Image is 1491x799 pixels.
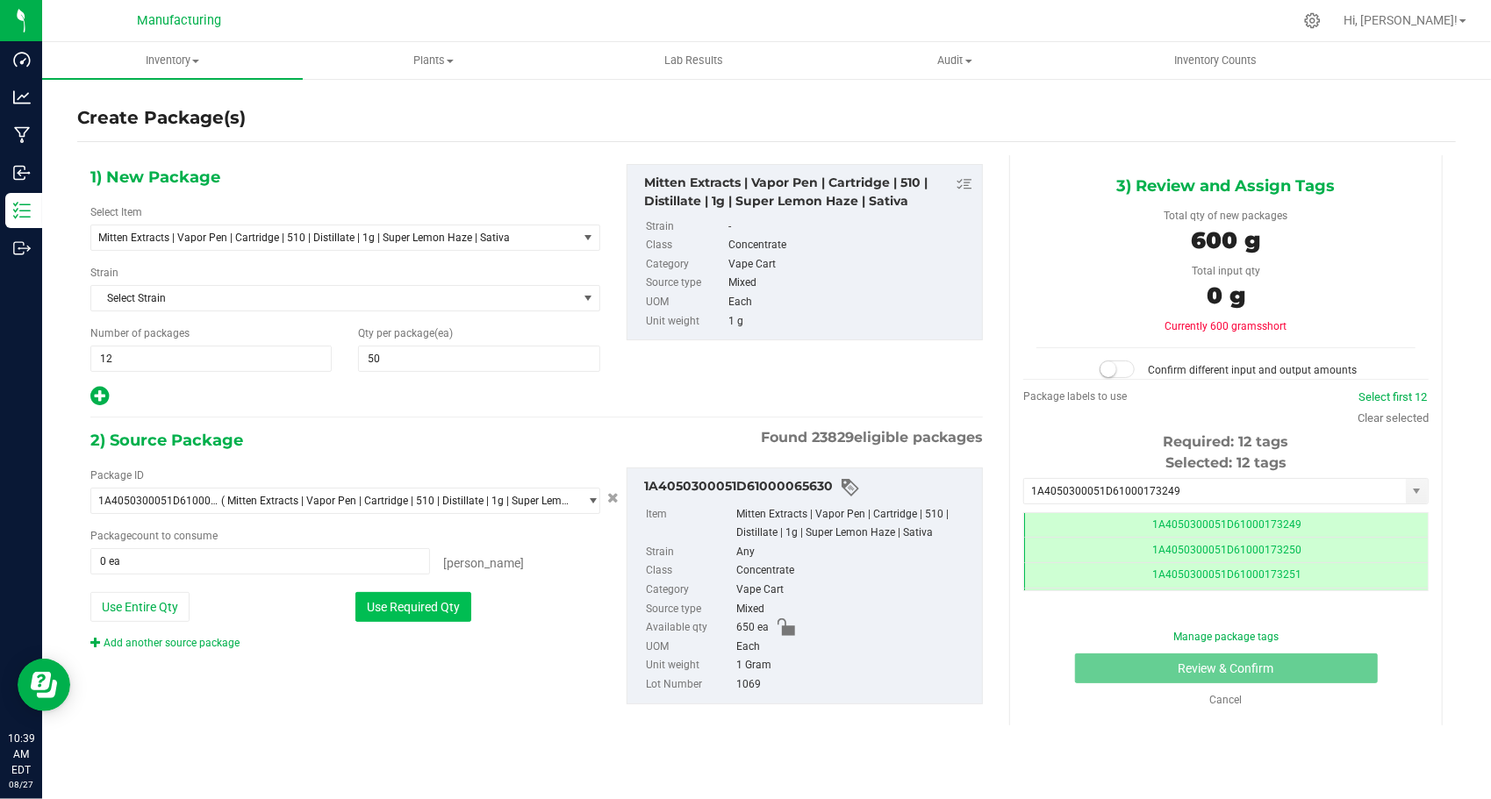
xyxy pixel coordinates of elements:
div: 1 Gram [736,656,973,675]
a: Select first 12 [1358,390,1427,403]
div: Concentrate [736,561,973,581]
div: Each [736,638,973,657]
div: Mitten Extracts | Vapor Pen | Cartridge | 510 | Distillate | 1g | Super Lemon Haze | Sativa [736,505,973,543]
label: Item [646,505,733,543]
span: select [1406,479,1428,503]
p: 10:39 AM EDT [8,731,34,778]
a: Inventory Counts [1086,42,1346,79]
a: Clear selected [1358,411,1429,424]
label: UOM [646,638,733,657]
label: Strain [646,543,733,562]
span: Package ID [90,469,144,482]
label: Select Item [90,204,142,220]
a: Inventory [42,42,303,79]
div: Mitten Extracts | Vapor Pen | Cartridge | 510 | Distillate | 1g | Super Lemon Haze | Sativa [644,174,973,210]
button: Cancel button [602,486,624,511]
span: Required: 12 tags [1164,433,1289,450]
label: Source type [646,600,733,619]
span: Number of packages [90,327,190,339]
p: 08/27 [8,778,34,791]
span: 1A4050300051D61000173250 [1152,544,1301,556]
iframe: Resource center [18,659,70,711]
a: Cancel [1210,694,1243,706]
div: 1 g [728,312,973,332]
a: Manage package tags [1173,631,1279,643]
span: Found eligible packages [761,427,983,448]
label: Unit weight [646,312,725,332]
label: UOM [646,293,725,312]
div: Mixed [736,600,973,619]
span: (ea) [434,327,453,339]
span: Mitten Extracts | Vapor Pen | Cartridge | 510 | Distillate | 1g | Super Lemon Haze | Sativa [98,232,551,244]
label: Class [646,561,733,581]
span: 650 ea [736,618,769,638]
span: Total qty of new packages [1165,210,1288,222]
div: Mixed [728,274,973,293]
span: Qty per package [358,327,453,339]
span: Selected: 12 tags [1165,454,1287,471]
label: Unit weight [646,656,733,675]
span: Plants [304,53,563,68]
span: select [577,286,599,310]
span: ( Mitten Extracts | Vapor Pen | Cartridge | 510 | Distillate | 1g | Super Lemon Haze | Sativa ) [221,495,570,507]
span: select [577,489,599,513]
span: Manufacturing [137,13,221,28]
span: [PERSON_NAME] [443,556,524,570]
span: 1A4050300051D61000065630 [98,495,221,507]
span: Total input qty [1192,265,1260,277]
label: Category [646,581,733,600]
span: Currently 600 grams [1165,320,1287,332]
inline-svg: Inventory [13,202,31,219]
span: 0 g [1207,282,1245,310]
span: count [132,530,159,542]
span: short [1263,320,1287,332]
div: Manage settings [1301,12,1323,29]
inline-svg: Dashboard [13,51,31,68]
input: Starting tag number [1024,479,1406,503]
span: 1A4050300051D61000173249 [1152,518,1301,531]
div: Each [728,293,973,312]
label: Strain [646,218,725,237]
button: Use Required Qty [355,592,471,622]
input: 50 [359,346,599,371]
div: - [728,218,973,237]
button: Use Entire Qty [90,592,190,622]
label: Strain [90,265,118,281]
div: 1A4050300051D61000065630 [644,477,973,498]
span: 600 g [1192,226,1261,254]
a: Audit [825,42,1086,79]
a: Add another source package [90,637,240,649]
input: 0 ea [91,549,429,574]
inline-svg: Inbound [13,164,31,182]
inline-svg: Outbound [13,239,31,257]
div: Concentrate [728,236,973,255]
label: Class [646,236,725,255]
span: Confirm different input and output amounts [1148,364,1357,376]
span: Package to consume [90,530,218,542]
span: 2) Source Package [90,427,243,453]
span: select [577,225,599,250]
span: Inventory [42,53,303,68]
label: Lot Number [646,675,733,695]
a: Plants [303,42,563,79]
div: 1069 [736,675,973,695]
label: Source type [646,274,725,293]
button: Review & Confirm [1075,653,1378,683]
span: 23829 [812,429,854,446]
span: 3) Review and Assign Tags [1117,173,1336,199]
span: 1A4050300051D61000173251 [1152,568,1301,581]
inline-svg: Manufacturing [13,126,31,144]
span: Inventory Counts [1151,53,1280,68]
div: Any [736,543,973,562]
span: Hi, [PERSON_NAME]! [1344,13,1458,27]
span: 1) New Package [90,164,220,190]
div: Vape Cart [736,581,973,600]
label: Category [646,255,725,275]
h4: Create Package(s) [77,105,246,131]
div: Vape Cart [728,255,973,275]
span: Package labels to use [1023,390,1127,403]
a: Lab Results [563,42,824,79]
span: Audit [826,53,1085,68]
label: Available qty [646,618,733,638]
inline-svg: Analytics [13,89,31,106]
